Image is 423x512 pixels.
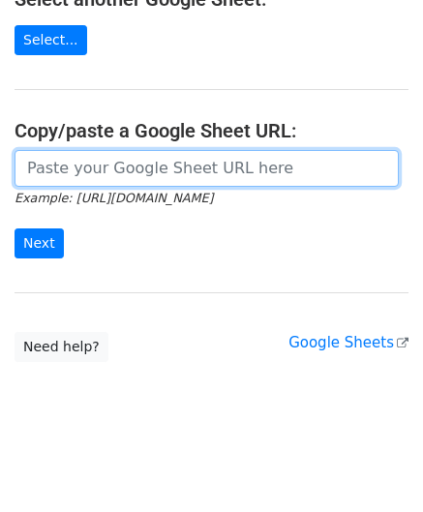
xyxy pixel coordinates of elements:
h4: Copy/paste a Google Sheet URL: [15,119,408,142]
small: Example: [URL][DOMAIN_NAME] [15,191,213,205]
input: Next [15,228,64,258]
a: Need help? [15,332,108,362]
input: Paste your Google Sheet URL here [15,150,399,187]
a: Google Sheets [288,334,408,351]
iframe: Chat Widget [326,419,423,512]
a: Select... [15,25,87,55]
